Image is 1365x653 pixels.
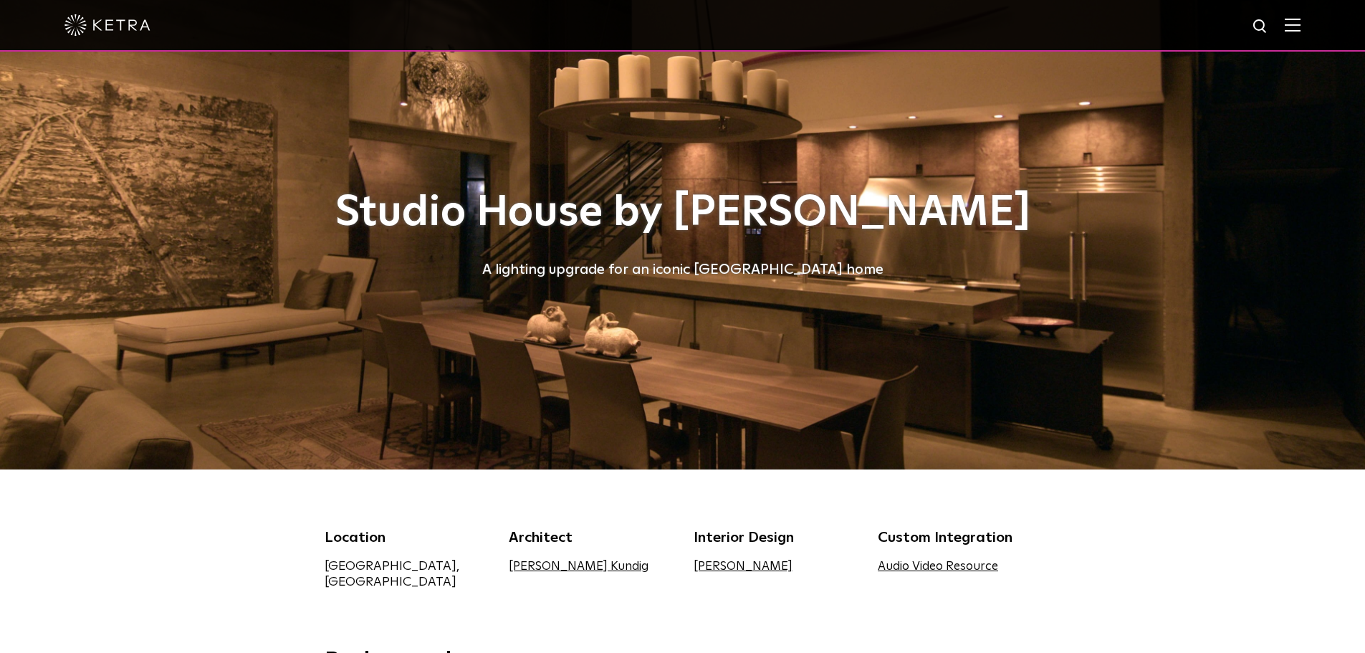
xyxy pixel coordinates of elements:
[325,558,488,590] div: [GEOGRAPHIC_DATA], [GEOGRAPHIC_DATA]
[509,527,672,548] div: Architect
[694,561,792,573] a: [PERSON_NAME]
[325,527,488,548] div: Location
[878,527,1041,548] div: Custom Integration
[325,258,1041,281] div: A lighting upgrade for an iconic [GEOGRAPHIC_DATA] home
[694,527,857,548] div: Interior Design
[509,561,648,573] a: [PERSON_NAME] Kundig
[878,561,998,573] a: Audio Video Resource
[1285,18,1301,32] img: Hamburger%20Nav.svg
[64,14,150,36] img: ketra-logo-2019-white
[325,189,1041,237] h1: Studio House by [PERSON_NAME]
[1252,18,1270,36] img: search icon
